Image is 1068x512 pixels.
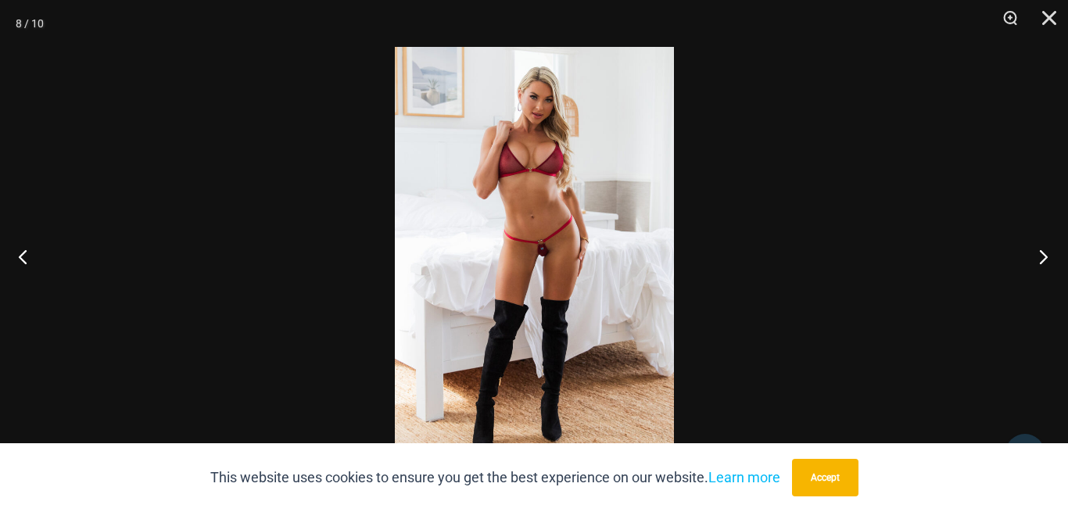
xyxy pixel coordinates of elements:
[708,469,780,485] a: Learn more
[395,47,674,465] img: Guilty Pleasures Red 1045 Bra 689 Micro 01
[210,466,780,489] p: This website uses cookies to ensure you get the best experience on our website.
[792,459,858,496] button: Accept
[1009,217,1068,295] button: Next
[16,12,44,35] div: 8 / 10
